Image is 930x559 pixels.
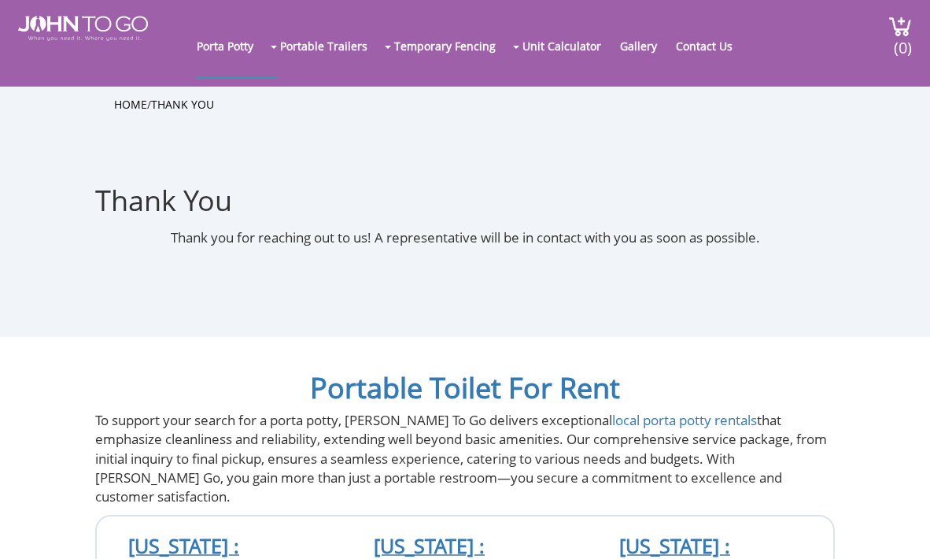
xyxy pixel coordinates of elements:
p: Thank you for reaching out to us! A representative will be in contact with you as soon as possible. [95,224,835,250]
a: Portable Trailers [280,14,383,77]
a: Unit Calculator [522,14,617,77]
a: [US_STATE] : [619,532,730,559]
a: Thank You [151,97,214,112]
h1: Thank You [95,143,835,217]
p: To support your search for a porta potty, [PERSON_NAME] To Go delivers exceptional that emphasize... [95,411,835,506]
a: Portable Toilet For Rent [310,368,620,407]
a: [US_STATE] : [128,532,239,559]
a: [US_STATE] : [374,532,485,559]
img: cart a [888,16,912,37]
ul: / [114,93,816,113]
a: Gallery [620,14,673,77]
a: Porta Potty [197,14,269,77]
a: Contact Us [676,14,748,77]
a: local porta potty rentals [612,411,757,429]
img: JOHN to go [18,16,148,41]
iframe: Live Chat Button [745,476,930,542]
span: (0) [893,24,912,58]
a: Temporary Fencing [394,14,511,77]
a: Home [114,97,147,112]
